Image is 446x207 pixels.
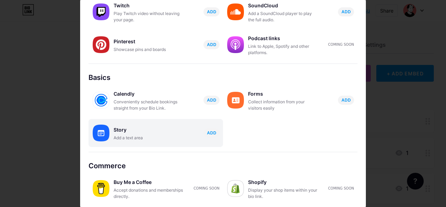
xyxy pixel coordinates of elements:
img: story [93,125,109,141]
div: Coming soon [328,42,354,47]
img: buymeacoffee [93,180,109,197]
div: Showcase pins and boards [114,46,183,53]
span: ADD [207,9,216,15]
div: Play Twitch video without leaving your page. [114,10,183,23]
img: shopify [227,180,244,197]
div: Commerce [89,161,357,171]
span: ADD [207,42,216,47]
button: ADD [338,96,354,105]
button: ADD [338,7,354,16]
div: Buy Me a Coffee [114,177,183,187]
span: ADD [341,97,351,103]
button: ADD [203,96,220,105]
img: soundcloud [227,3,244,20]
div: Link to Apple, Spotify and other platforms. [248,43,318,56]
div: Calendly [114,89,183,99]
div: Story [114,125,183,135]
div: Shopify [248,177,318,187]
div: Add a SoundCloud player to play the full audio. [248,10,318,23]
div: Add a text area [114,135,183,141]
div: Collect information from your visitors easily [248,99,318,111]
div: Coming soon [194,186,220,191]
img: twitch [93,3,109,20]
button: ADD [203,7,220,16]
div: Twitch [114,1,183,10]
div: Forms [248,89,318,99]
button: ADD [203,40,220,49]
div: Accept donations and memberships directly. [114,187,183,200]
img: forms [227,92,244,109]
div: SoundCloud [248,1,318,10]
div: Podcast links [248,34,318,43]
span: ADD [207,130,216,136]
div: Coming soon [328,186,354,191]
button: ADD [203,128,220,138]
img: podcastlinks [227,36,244,53]
div: Pinterest [114,37,183,46]
div: Basics [89,72,357,83]
div: Display your shop items within your bio link. [248,187,318,200]
div: Conveniently schedule bookings straight from your Bio Link. [114,99,183,111]
span: ADD [207,97,216,103]
img: calendly [93,92,109,109]
img: pinterest [93,36,109,53]
span: ADD [341,9,351,15]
